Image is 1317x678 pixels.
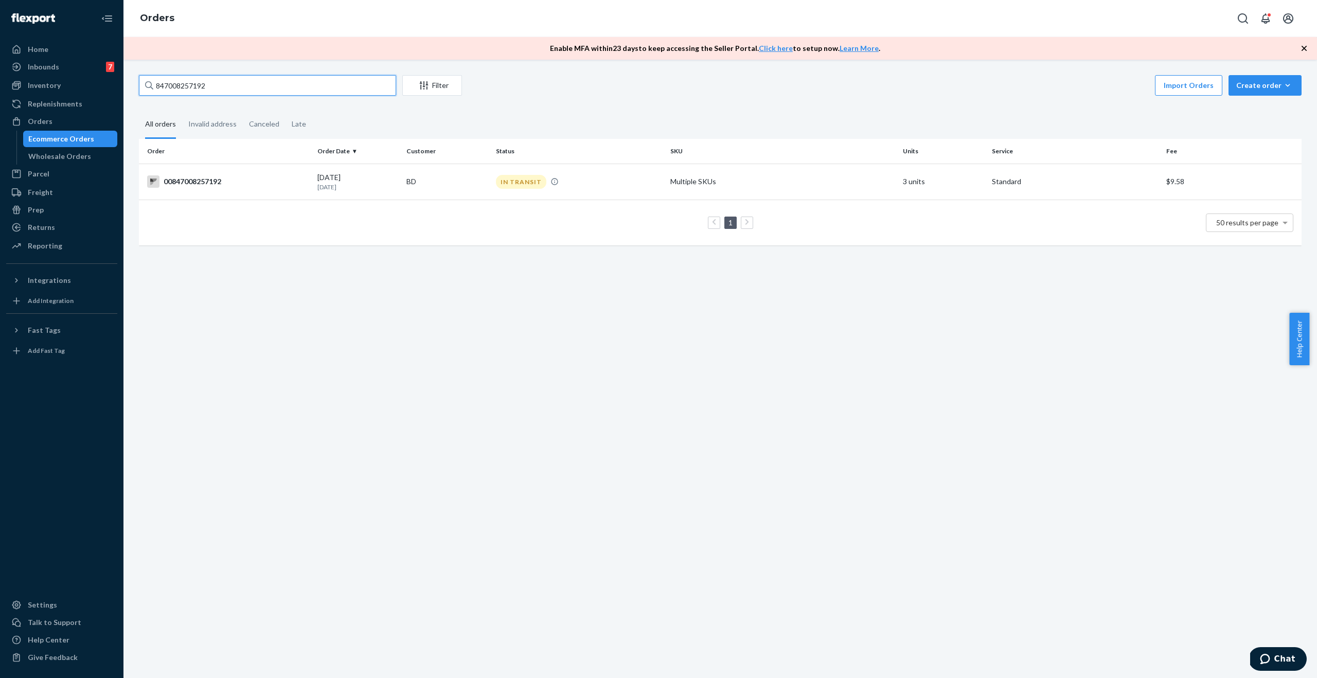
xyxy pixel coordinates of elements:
[139,75,396,96] input: Search orders
[97,8,117,29] button: Close Navigation
[6,77,117,94] a: Inventory
[28,635,69,645] div: Help Center
[759,44,793,52] a: Click here
[6,614,117,631] button: Talk to Support
[840,44,879,52] a: Learn More
[145,111,176,139] div: All orders
[666,139,899,164] th: SKU
[1233,8,1253,29] button: Open Search Box
[406,147,487,155] div: Customer
[6,41,117,58] a: Home
[1216,218,1278,227] span: 50 results per page
[132,4,183,33] ol: breadcrumbs
[6,272,117,289] button: Integrations
[28,652,78,663] div: Give Feedback
[28,346,65,355] div: Add Fast Tag
[1155,75,1222,96] button: Import Orders
[28,134,94,144] div: Ecommerce Orders
[28,116,52,127] div: Orders
[6,166,117,182] a: Parcel
[550,43,880,53] p: Enable MFA within 23 days to keep accessing the Seller Portal. to setup now. .
[6,59,117,75] a: Inbounds7
[6,219,117,236] a: Returns
[1278,8,1298,29] button: Open account menu
[28,169,49,179] div: Parcel
[292,111,306,137] div: Late
[6,632,117,648] a: Help Center
[249,111,279,137] div: Canceled
[188,111,237,137] div: Invalid address
[6,184,117,201] a: Freight
[28,151,91,162] div: Wholesale Orders
[899,139,988,164] th: Units
[6,597,117,613] a: Settings
[28,205,44,215] div: Prep
[28,80,61,91] div: Inventory
[1229,75,1302,96] button: Create order
[28,62,59,72] div: Inbounds
[6,202,117,218] a: Prep
[988,139,1162,164] th: Service
[6,293,117,309] a: Add Integration
[402,75,462,96] button: Filter
[6,649,117,666] button: Give Feedback
[28,600,57,610] div: Settings
[1162,164,1302,200] td: $9.58
[1289,313,1309,365] button: Help Center
[899,164,988,200] td: 3 units
[1236,80,1294,91] div: Create order
[28,44,48,55] div: Home
[1255,8,1276,29] button: Open notifications
[140,12,174,24] a: Orders
[317,172,398,191] div: [DATE]
[317,183,398,191] p: [DATE]
[496,175,546,189] div: IN TRANSIT
[1162,139,1302,164] th: Fee
[6,322,117,338] button: Fast Tags
[6,113,117,130] a: Orders
[402,164,491,200] td: BD
[726,218,735,227] a: Page 1 is your current page
[147,175,309,188] div: 00847008257192
[28,325,61,335] div: Fast Tags
[11,13,55,24] img: Flexport logo
[106,62,114,72] div: 7
[6,343,117,359] a: Add Fast Tag
[666,164,899,200] td: Multiple SKUs
[28,617,81,628] div: Talk to Support
[23,131,118,147] a: Ecommerce Orders
[1250,647,1307,673] iframe: Opens a widget where you can chat to one of our agents
[403,80,461,91] div: Filter
[28,241,62,251] div: Reporting
[992,176,1158,187] p: Standard
[139,139,313,164] th: Order
[28,99,82,109] div: Replenishments
[28,296,74,305] div: Add Integration
[28,187,53,198] div: Freight
[28,222,55,233] div: Returns
[28,275,71,286] div: Integrations
[6,238,117,254] a: Reporting
[313,139,402,164] th: Order Date
[6,96,117,112] a: Replenishments
[492,139,666,164] th: Status
[23,148,118,165] a: Wholesale Orders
